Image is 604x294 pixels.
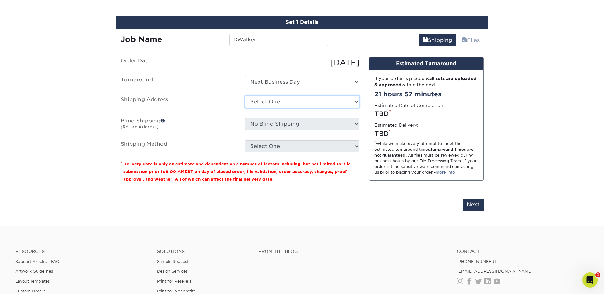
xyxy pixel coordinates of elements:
strong: turnaround times are not guaranteed [374,147,473,157]
a: Support Articles | FAQ [15,259,60,264]
div: Estimated Turnaround [369,57,483,70]
label: Shipping Method [116,140,240,152]
a: more info [436,170,455,175]
label: Shipping Address [116,96,240,110]
label: Estimated Delivery: [374,122,418,128]
a: Sample Request [157,259,188,264]
a: Print for Resellers [157,279,191,283]
a: [EMAIL_ADDRESS][DOMAIN_NAME] [457,269,533,274]
div: TBD [374,129,478,138]
label: Estimated Date of Completion: [374,102,444,108]
div: While we make every attempt to meet the estimated turnaround times; . All files must be reviewed ... [374,141,478,175]
a: Shipping [419,34,456,46]
a: Design Services [157,269,188,274]
div: 21 hours 57 minutes [374,89,478,99]
strong: Job Name [121,35,162,44]
span: files [462,37,467,43]
h4: From the Blog [258,249,439,254]
h4: Solutions [157,249,249,254]
div: Set 1 Details [116,16,488,29]
iframe: Google Customer Reviews [2,275,54,292]
div: [DATE] [240,57,364,68]
label: Order Date [116,57,240,68]
span: 1 [595,272,600,277]
small: Delivery date is only an estimate and dependent on a number of factors including, but not limited... [123,162,351,182]
a: [PHONE_NUMBER] [457,259,496,264]
small: (Return Address) [121,124,159,129]
div: If your order is placed & within the next: [374,75,478,88]
span: 9:00 AM [166,169,185,174]
div: TBD [374,109,478,119]
label: Turnaround [116,76,240,88]
a: Print for Nonprofits [157,289,195,293]
h4: Resources [15,249,147,254]
label: Blind Shipping [116,118,240,133]
a: Files [458,34,484,46]
input: Enter a job name [229,34,328,46]
a: Artwork Guidelines [15,269,53,274]
iframe: Intercom live chat [582,272,598,288]
input: Next [463,199,484,211]
span: shipping [423,37,428,43]
a: Contact [457,249,589,254]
